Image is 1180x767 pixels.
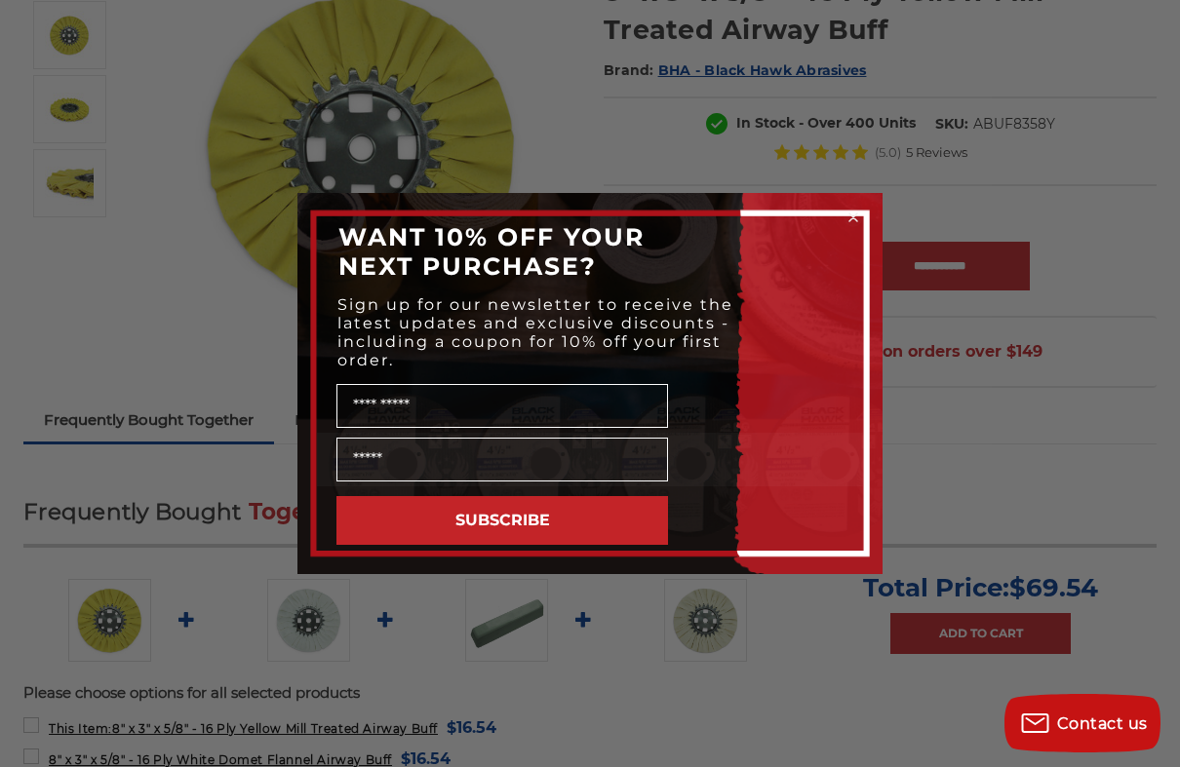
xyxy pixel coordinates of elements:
[336,496,668,545] button: SUBSCRIBE
[337,295,733,369] span: Sign up for our newsletter to receive the latest updates and exclusive discounts - including a co...
[1004,694,1160,752] button: Contact us
[336,438,668,481] input: Email
[338,222,645,281] span: WANT 10% OFF YOUR NEXT PURCHASE?
[1057,714,1148,733] span: Contact us
[844,208,863,227] button: Close dialog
